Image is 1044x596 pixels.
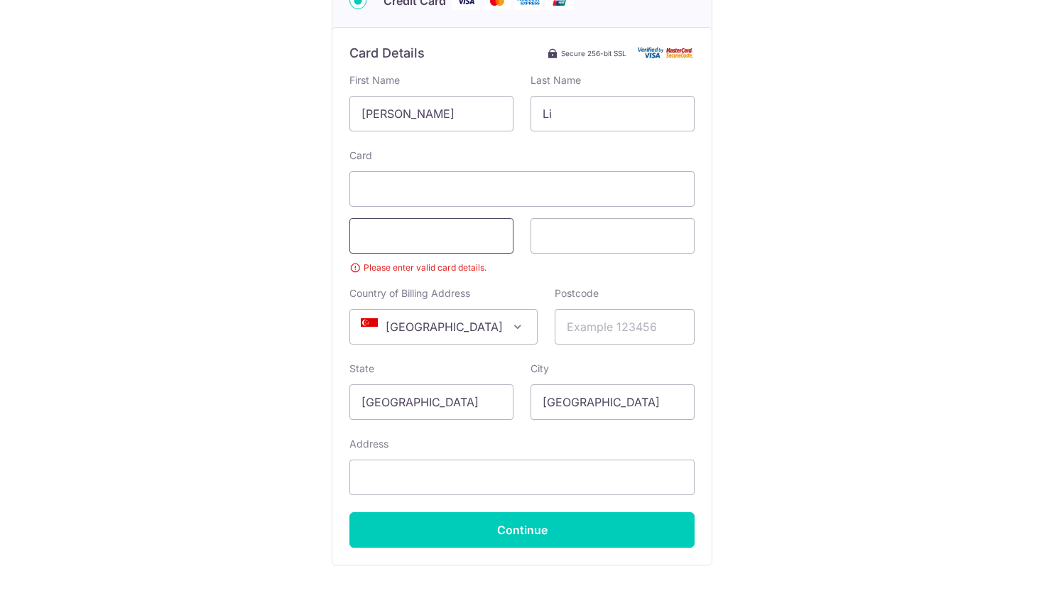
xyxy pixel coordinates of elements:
iframe: Secure card number input frame [361,180,683,197]
iframe: Secure card expiration date input frame [361,227,501,244]
span: Singapore [350,310,537,344]
label: Postcode [555,286,599,300]
label: Address [349,437,388,451]
span: Singapore [349,309,538,345]
span: Secure 256-bit SSL [561,48,626,59]
label: Last Name [531,73,581,87]
label: Country of Billing Address [349,286,470,300]
label: First Name [349,73,400,87]
label: State [349,362,374,376]
label: City [531,362,549,376]
iframe: Secure card security code input frame [543,227,683,244]
img: Card secure [638,47,695,59]
h6: Card Details [349,45,425,62]
small: Please enter valid card details. [349,261,695,275]
input: Continue [349,512,695,548]
input: Example 123456 [555,309,695,345]
label: Card [349,148,372,163]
